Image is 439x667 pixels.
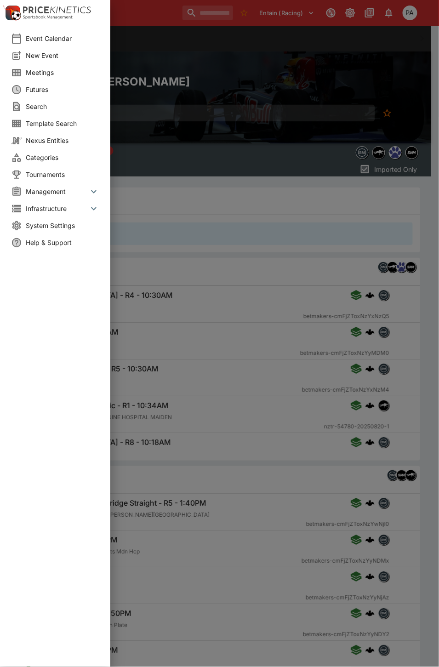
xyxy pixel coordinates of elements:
[26,204,88,213] span: Infrastructure
[26,51,99,60] span: New Event
[26,153,99,162] span: Categories
[26,238,99,247] span: Help & Support
[23,6,91,13] img: PriceKinetics
[26,221,99,230] span: System Settings
[26,170,99,179] span: Tournaments
[26,85,99,94] span: Futures
[23,15,73,19] img: Sportsbook Management
[26,119,99,128] span: Template Search
[26,68,99,77] span: Meetings
[26,34,99,43] span: Event Calendar
[26,136,99,145] span: Nexus Entities
[3,4,21,22] img: PriceKinetics Logo
[26,187,88,196] span: Management
[26,102,99,111] span: Search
